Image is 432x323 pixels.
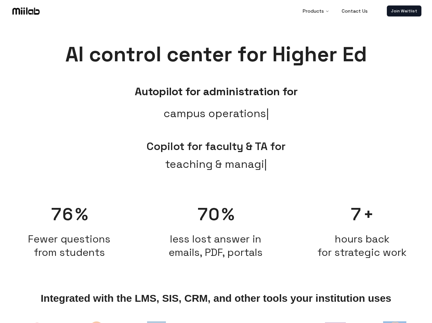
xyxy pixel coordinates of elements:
button: Products [297,4,335,18]
span: 7 [351,203,362,225]
span: % [75,203,88,225]
a: Contact Us [336,4,373,18]
span: % [222,203,234,225]
span: 76 [51,203,74,225]
span: hours back for strategic work [317,232,407,259]
span: teaching & managi [165,156,267,172]
h2: less lost answer in emails, PDF, portals [146,232,286,259]
span: 70 [197,203,220,225]
a: Join Waitlist [387,5,421,16]
img: Logo [11,6,41,16]
span: Copilot for faculty & TA for [146,139,286,153]
span: Integrated with the LMS, SIS, CRM, and other tools your institution uses [41,293,391,304]
span: AI control center for Higher Ed [65,41,367,67]
span: campus operations [163,105,269,122]
b: Autopilot for administration for [135,85,298,98]
span: + [363,203,374,225]
nav: Main [297,4,373,18]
